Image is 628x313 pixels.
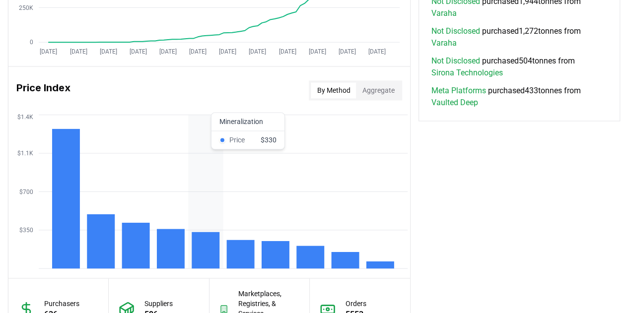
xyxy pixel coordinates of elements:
[309,48,326,55] tspan: [DATE]
[431,97,478,109] a: Vaulted Deep
[346,298,366,308] p: Orders
[279,48,296,55] tspan: [DATE]
[219,48,236,55] tspan: [DATE]
[356,82,400,98] button: Aggregate
[17,113,33,120] tspan: $1.4K
[40,48,57,55] tspan: [DATE]
[311,82,356,98] button: By Method
[19,227,33,234] tspan: $350
[44,298,79,308] p: Purchasers
[431,85,608,109] span: purchased 433 tonnes from
[17,150,33,157] tspan: $1.1K
[431,25,480,37] a: Not Disclosed
[431,25,608,49] span: purchased 1,272 tonnes from
[30,39,33,46] tspan: 0
[159,48,177,55] tspan: [DATE]
[189,48,207,55] tspan: [DATE]
[431,37,456,49] a: Varaha
[19,4,33,11] tspan: 250K
[70,48,87,55] tspan: [DATE]
[431,85,486,97] a: Meta Platforms
[249,48,266,55] tspan: [DATE]
[19,188,33,195] tspan: $700
[368,48,386,55] tspan: [DATE]
[431,67,502,79] a: Sirona Technologies
[144,298,173,308] p: Suppliers
[130,48,147,55] tspan: [DATE]
[16,80,70,100] h3: Price Index
[100,48,117,55] tspan: [DATE]
[431,55,480,67] a: Not Disclosed
[431,55,608,79] span: purchased 504 tonnes from
[339,48,356,55] tspan: [DATE]
[431,7,456,19] a: Varaha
